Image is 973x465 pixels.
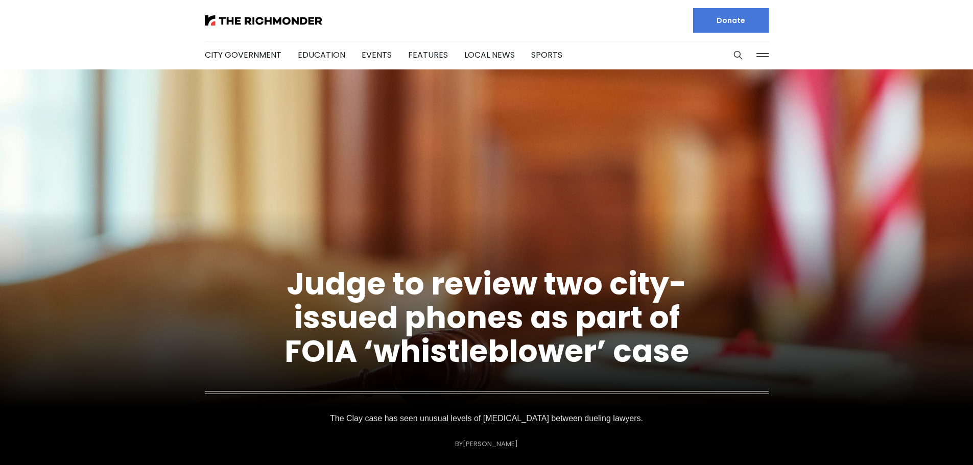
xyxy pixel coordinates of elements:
button: Search this site [730,47,746,63]
a: Events [362,49,392,61]
a: City Government [205,49,281,61]
p: The Clay case has seen unusual levels of [MEDICAL_DATA] between dueling lawyers. [328,411,645,426]
a: Education [298,49,345,61]
a: [PERSON_NAME] [463,439,518,449]
a: Sports [531,49,562,61]
div: By [455,440,518,448]
img: The Richmonder [205,15,322,26]
a: Features [408,49,448,61]
a: Judge to review two city-issued phones as part of FOIA ‘whistleblower’ case [284,262,689,373]
a: Local News [464,49,515,61]
iframe: portal-trigger [887,415,973,465]
a: Donate [693,8,769,33]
